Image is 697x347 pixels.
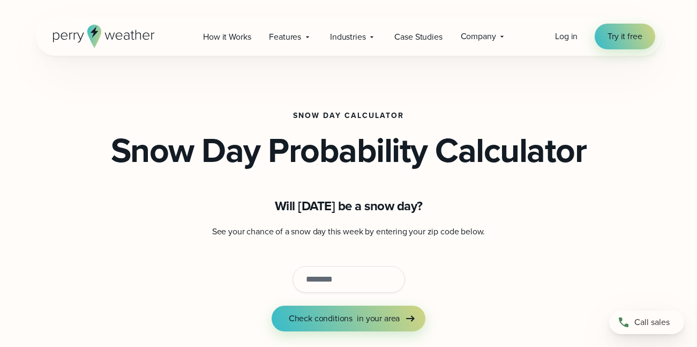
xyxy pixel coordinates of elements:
[608,30,642,43] span: Try it free
[555,30,578,43] a: Log in
[394,31,442,43] span: Case Studies
[289,312,353,325] span: Check conditions
[293,112,404,120] h1: Snow Day Calculator
[89,225,608,238] p: See your chance of a snow day this week by entering your zip code below.
[609,311,684,334] a: Call sales
[89,197,608,215] h1: Will [DATE] be a snow day?
[595,24,655,49] a: Try it free
[555,30,578,42] span: Log in
[330,31,365,43] span: Industries
[385,26,451,48] a: Case Studies
[269,31,301,43] span: Features
[111,133,587,167] h2: Snow Day Probability Calculator
[203,31,251,43] span: How it Works
[357,312,400,325] span: in your area
[461,30,496,43] span: Company
[194,26,260,48] a: How it Works
[634,316,670,329] span: Call sales
[272,306,426,331] button: Check conditionsin your area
